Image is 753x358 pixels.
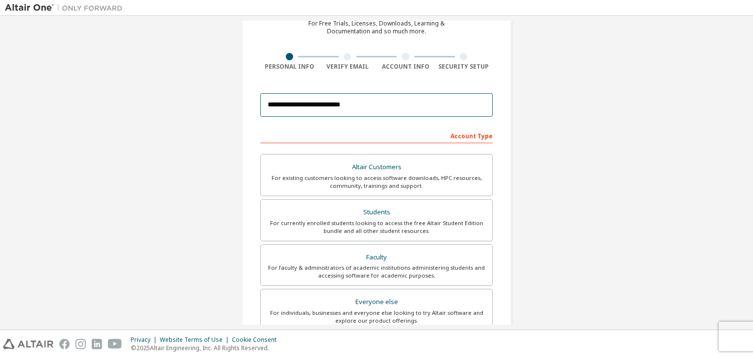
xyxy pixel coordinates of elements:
[59,339,70,349] img: facebook.svg
[131,336,160,344] div: Privacy
[267,205,486,219] div: Students
[92,339,102,349] img: linkedin.svg
[131,344,282,352] p: © 2025 Altair Engineering, Inc. All Rights Reserved.
[267,264,486,280] div: For faculty & administrators of academic institutions administering students and accessing softwa...
[267,174,486,190] div: For existing customers looking to access software downloads, HPC resources, community, trainings ...
[267,219,486,235] div: For currently enrolled students looking to access the free Altair Student Edition bundle and all ...
[5,3,127,13] img: Altair One
[267,295,486,309] div: Everyone else
[260,128,493,143] div: Account Type
[319,63,377,71] div: Verify Email
[75,339,86,349] img: instagram.svg
[108,339,122,349] img: youtube.svg
[308,20,445,35] div: For Free Trials, Licenses, Downloads, Learning & Documentation and so much more.
[376,63,435,71] div: Account Info
[160,336,232,344] div: Website Terms of Use
[267,309,486,325] div: For individuals, businesses and everyone else looking to try Altair software and explore our prod...
[232,336,282,344] div: Cookie Consent
[267,160,486,174] div: Altair Customers
[3,339,53,349] img: altair_logo.svg
[435,63,493,71] div: Security Setup
[267,251,486,264] div: Faculty
[260,63,319,71] div: Personal Info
